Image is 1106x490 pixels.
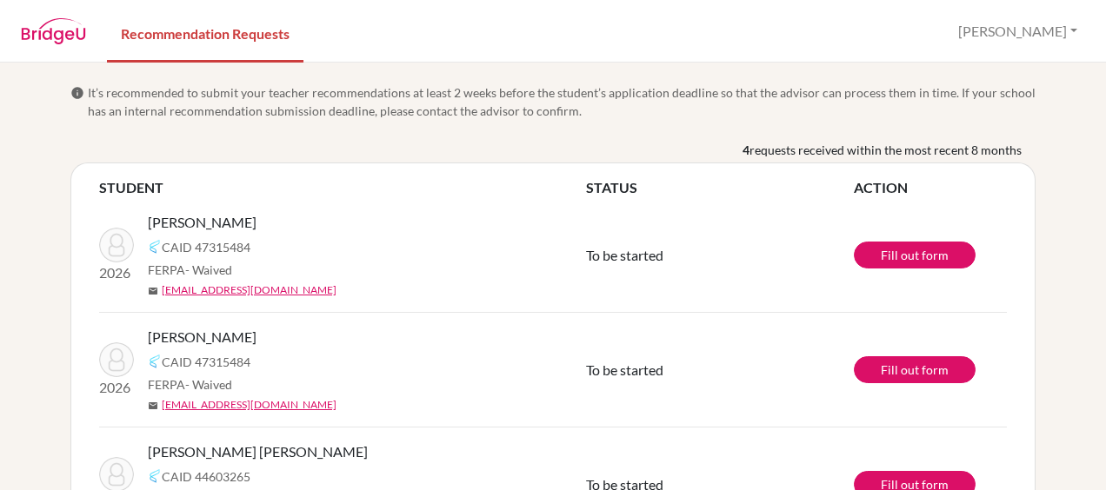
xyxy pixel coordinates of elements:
span: To be started [586,247,663,263]
span: mail [148,401,158,411]
a: Fill out form [854,242,976,268]
p: 2026 [99,377,134,398]
span: - Waived [185,262,232,277]
span: CAID 44603265 [162,467,250,486]
img: Common App logo [148,354,162,368]
img: BridgeU logo [21,18,86,44]
p: 2026 [99,262,134,283]
th: ACTION [854,177,1007,198]
span: CAID 47315484 [162,353,250,371]
span: - Waived [185,377,232,392]
span: requests received within the most recent 8 months [750,141,1022,159]
span: FERPA [148,375,232,394]
button: [PERSON_NAME] [950,15,1085,48]
a: [EMAIL_ADDRESS][DOMAIN_NAME] [162,397,336,413]
th: STUDENT [99,177,586,198]
span: mail [148,286,158,296]
span: [PERSON_NAME] [148,212,257,233]
span: CAID 47315484 [162,238,250,256]
img: Teixeira, Gustavo [99,342,134,377]
b: 4 [743,141,750,159]
a: [EMAIL_ADDRESS][DOMAIN_NAME] [162,282,336,298]
img: Common App logo [148,469,162,483]
span: [PERSON_NAME] [148,327,257,348]
a: Fill out form [854,356,976,383]
img: Common App logo [148,240,162,254]
span: It’s recommended to submit your teacher recommendations at least 2 weeks before the student’s app... [88,83,1036,120]
span: FERPA [148,261,232,279]
span: To be started [586,361,663,378]
a: Recommendation Requests [107,3,303,63]
span: [PERSON_NAME] [PERSON_NAME] [148,441,368,462]
span: info [70,86,84,100]
img: Teixeira, Gustavo [99,228,134,262]
th: STATUS [586,177,854,198]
